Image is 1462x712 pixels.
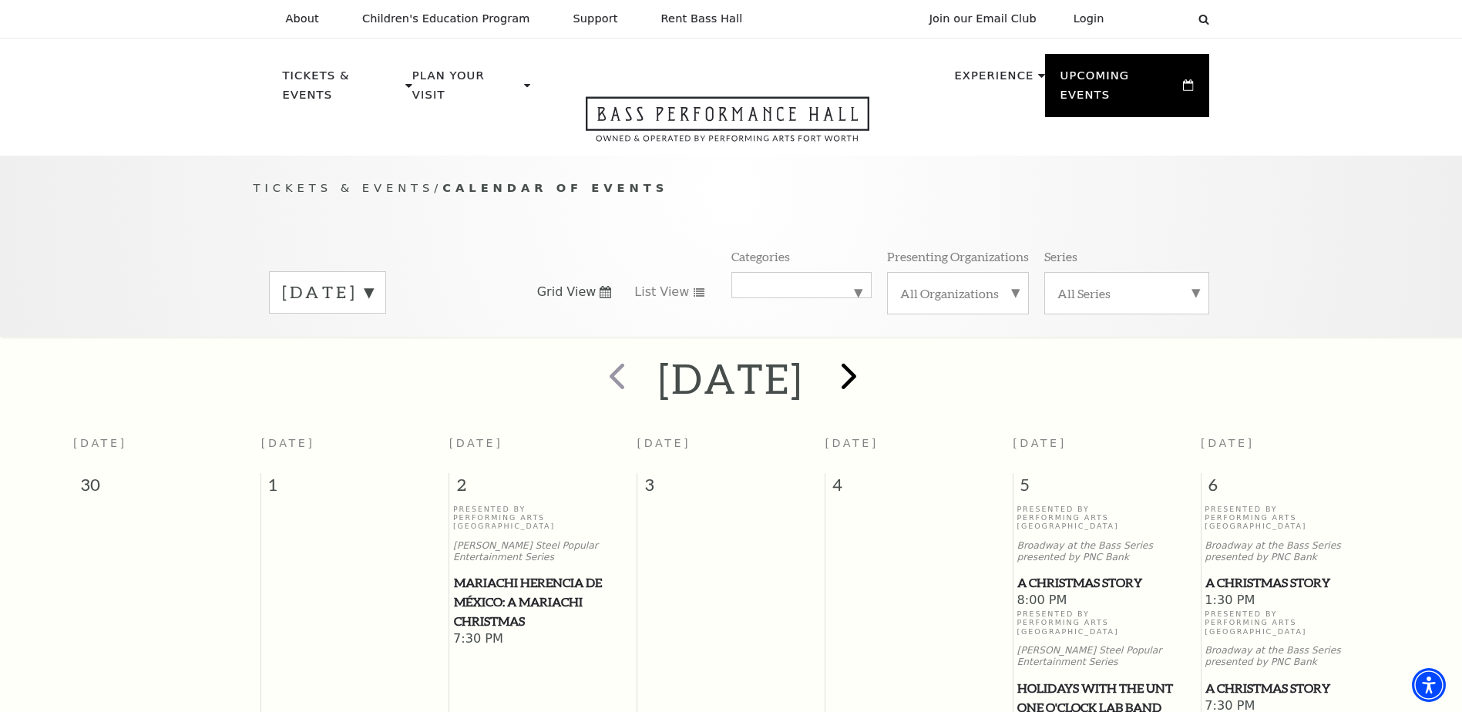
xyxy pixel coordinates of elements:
[362,12,530,25] p: Children's Education Program
[1017,645,1196,668] p: [PERSON_NAME] Steel Popular Entertainment Series
[453,540,633,563] p: [PERSON_NAME] Steel Popular Entertainment Series
[449,437,503,449] span: [DATE]
[1017,573,1195,593] span: A Christmas Story
[1205,645,1385,668] p: Broadway at the Bass Series presented by PNC Bank
[1017,573,1196,593] a: A Christmas Story
[573,12,618,25] p: Support
[1412,668,1446,702] div: Accessibility Menu
[1205,610,1385,636] p: Presented By Performing Arts [GEOGRAPHIC_DATA]
[283,66,402,113] p: Tickets & Events
[412,66,520,113] p: Plan Your Visit
[731,248,790,264] p: Categories
[442,181,668,194] span: Calendar of Events
[454,573,632,630] span: Mariachi Herencia de México: A Mariachi Christmas
[1057,285,1196,301] label: All Series
[1201,437,1255,449] span: [DATE]
[1017,505,1196,531] p: Presented By Performing Arts [GEOGRAPHIC_DATA]
[453,573,633,630] a: Mariachi Herencia de México: A Mariachi Christmas
[537,284,597,301] span: Grid View
[1017,593,1196,610] span: 8:00 PM
[1013,473,1201,504] span: 5
[73,473,260,504] span: 30
[73,437,127,449] span: [DATE]
[954,66,1033,94] p: Experience
[1205,593,1385,610] span: 1:30 PM
[1044,248,1077,264] p: Series
[1129,12,1184,26] select: Select:
[1202,473,1389,504] span: 6
[658,354,804,403] h2: [DATE]
[261,437,315,449] span: [DATE]
[637,473,825,504] span: 3
[1205,505,1385,531] p: Presented By Performing Arts [GEOGRAPHIC_DATA]
[637,437,691,449] span: [DATE]
[1013,437,1067,449] span: [DATE]
[1205,679,1385,698] a: A Christmas Story
[254,181,435,194] span: Tickets & Events
[825,473,1013,504] span: 4
[1205,679,1384,698] span: A Christmas Story
[1205,573,1385,593] a: A Christmas Story
[453,631,633,648] span: 7:30 PM
[818,351,875,406] button: next
[1205,540,1385,563] p: Broadway at the Bass Series presented by PNC Bank
[900,285,1016,301] label: All Organizations
[887,248,1029,264] p: Presenting Organizations
[449,473,637,504] span: 2
[587,351,644,406] button: prev
[261,473,449,504] span: 1
[453,505,633,531] p: Presented By Performing Arts [GEOGRAPHIC_DATA]
[530,96,925,156] a: Open this option
[825,437,879,449] span: [DATE]
[1017,540,1196,563] p: Broadway at the Bass Series presented by PNC Bank
[1060,66,1180,113] p: Upcoming Events
[634,284,689,301] span: List View
[661,12,743,25] p: Rent Bass Hall
[282,280,373,304] label: [DATE]
[286,12,319,25] p: About
[1017,610,1196,636] p: Presented By Performing Arts [GEOGRAPHIC_DATA]
[254,179,1209,198] p: /
[1205,573,1384,593] span: A Christmas Story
